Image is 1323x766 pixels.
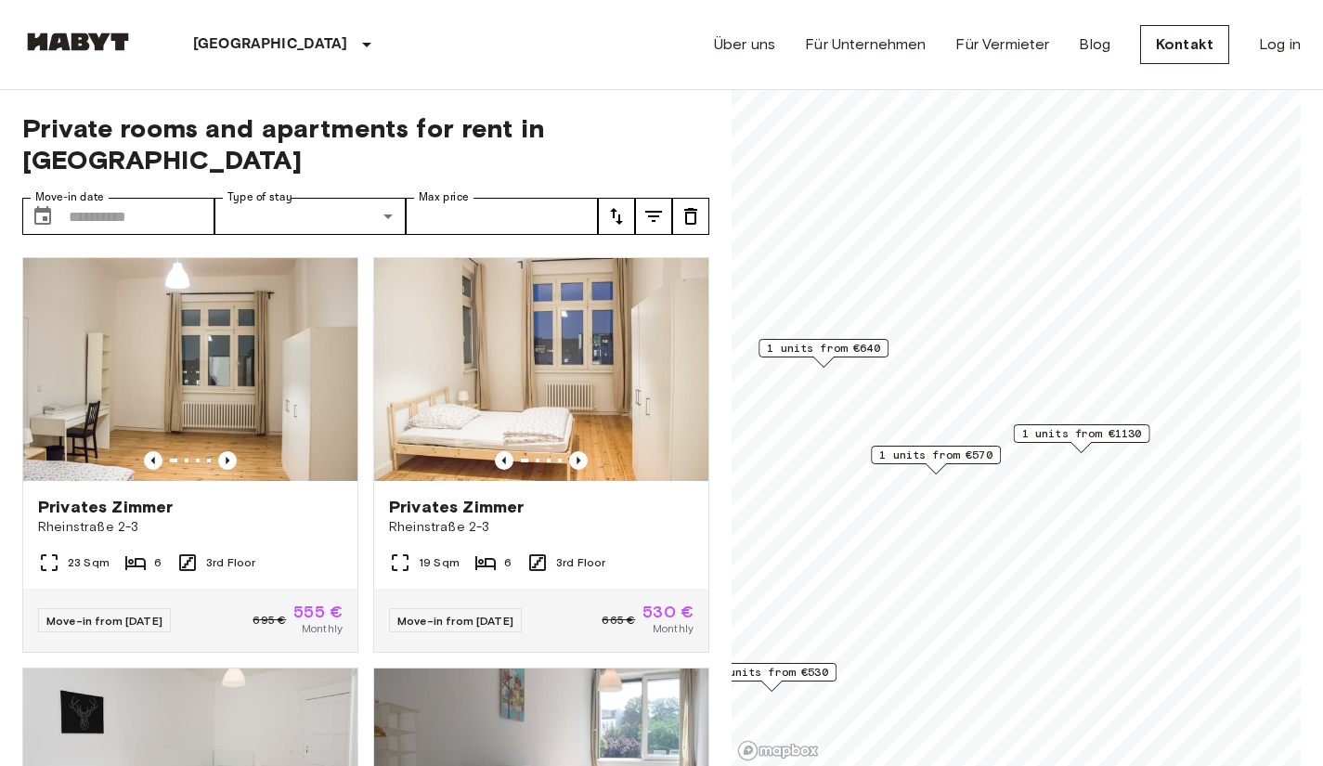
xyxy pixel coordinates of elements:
img: Habyt [22,32,134,51]
a: Blog [1079,33,1110,56]
span: 530 € [642,604,694,620]
span: 1 units from €570 [879,447,992,463]
button: Previous image [569,451,588,470]
div: Map marker [871,446,1001,474]
a: Marketing picture of unit DE-01-090-03MPrevious imagePrevious imagePrivates ZimmerRheinstraße 2-3... [22,257,358,653]
div: Map marker [759,339,888,368]
a: Marketing picture of unit DE-01-090-02MPrevious imagePrevious imagePrivates ZimmerRheinstraße 2-3... [373,257,709,653]
span: Move-in from [DATE] [46,614,162,628]
p: [GEOGRAPHIC_DATA] [193,33,348,56]
span: Monthly [653,620,694,637]
span: Privates Zimmer [389,496,524,518]
span: 23 Sqm [68,554,110,571]
span: 555 € [293,604,343,620]
span: 3rd Floor [206,554,255,571]
span: Privates Zimmer [38,496,173,518]
span: 695 € [253,612,286,629]
button: Previous image [218,451,237,470]
span: Monthly [302,620,343,637]
button: tune [635,198,672,235]
a: Kontakt [1140,25,1229,64]
label: Max price [419,189,469,205]
a: Für Unternehmen [805,33,926,56]
span: 6 [154,554,162,571]
span: 1 units from €640 [767,340,880,357]
span: 6 [504,554,512,571]
span: Private rooms and apartments for rent in [GEOGRAPHIC_DATA] [22,112,709,175]
div: Map marker [707,663,837,692]
a: Für Vermieter [955,33,1049,56]
label: Type of stay [227,189,292,205]
span: 1 units from €1130 [1022,425,1142,442]
button: Previous image [144,451,162,470]
button: Choose date [24,198,61,235]
span: Move-in from [DATE] [397,614,513,628]
button: tune [672,198,709,235]
span: 665 € [602,612,635,629]
span: 3 units from €530 [715,664,828,681]
span: Rheinstraße 2-3 [389,518,694,537]
a: Mapbox logo [737,740,819,761]
label: Move-in date [35,189,104,205]
img: Marketing picture of unit DE-01-090-02M [374,258,708,481]
a: Über uns [714,33,775,56]
div: Map marker [1014,424,1150,453]
button: Previous image [495,451,513,470]
button: tune [598,198,635,235]
img: Marketing picture of unit DE-01-090-03M [23,258,357,481]
a: Log in [1259,33,1301,56]
span: Rheinstraße 2-3 [38,518,343,537]
span: 3rd Floor [556,554,605,571]
span: 19 Sqm [419,554,460,571]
